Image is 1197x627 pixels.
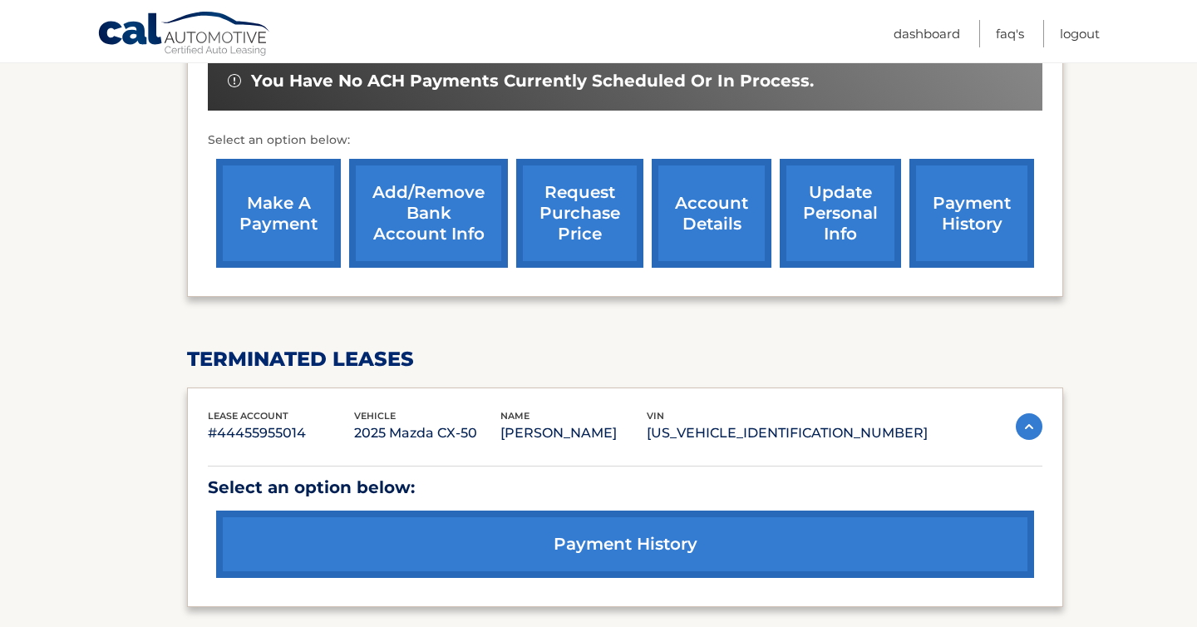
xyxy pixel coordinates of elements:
p: [US_VEHICLE_IDENTIFICATION_NUMBER] [647,422,928,445]
a: account details [652,159,771,268]
a: update personal info [780,159,901,268]
a: payment history [216,511,1034,578]
p: [PERSON_NAME] [500,422,647,445]
img: alert-white.svg [228,74,241,87]
img: accordion-active.svg [1016,413,1042,440]
h2: terminated leases [187,347,1063,372]
span: lease account [208,410,288,422]
span: vin [647,410,664,422]
p: Select an option below: [208,131,1042,151]
a: Logout [1060,20,1100,47]
span: You have no ACH payments currently scheduled or in process. [251,71,814,91]
a: Cal Automotive [97,11,272,59]
a: payment history [909,159,1034,268]
a: make a payment [216,159,341,268]
span: name [500,410,530,422]
a: request purchase price [516,159,643,268]
p: Select an option below: [208,473,1042,502]
a: Dashboard [894,20,960,47]
a: FAQ's [996,20,1024,47]
p: 2025 Mazda CX-50 [354,422,500,445]
p: #44455955014 [208,422,354,445]
a: Add/Remove bank account info [349,159,508,268]
span: vehicle [354,410,396,422]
